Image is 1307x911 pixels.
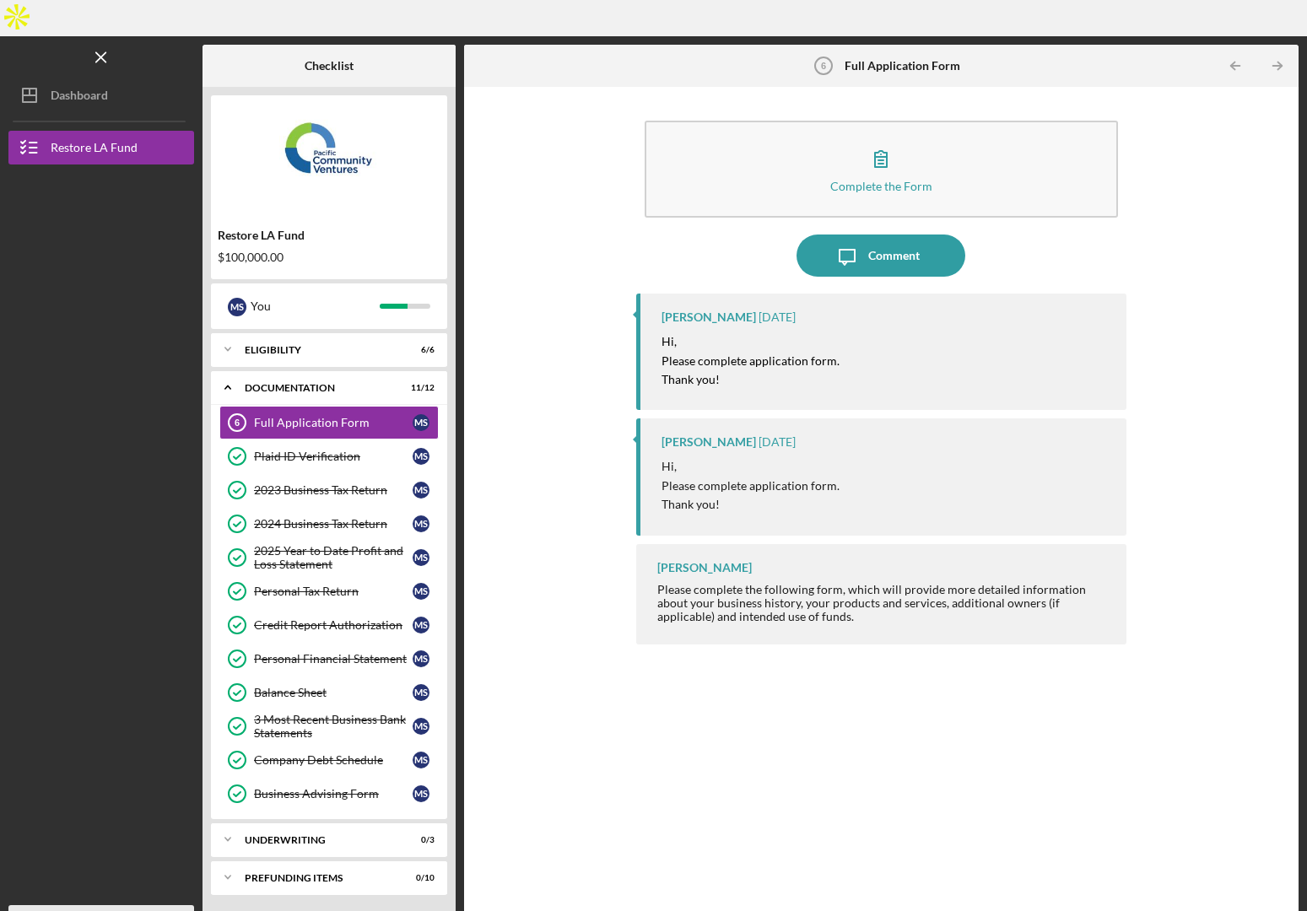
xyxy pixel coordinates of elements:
[219,709,439,743] a: 3 Most Recent Business Bank StatementsMS
[235,418,240,428] tspan: 6
[219,406,439,439] a: 6Full Application FormMS
[413,515,429,532] div: M S
[404,345,435,355] div: 6 / 6
[645,121,1118,218] button: Complete the Form
[211,104,447,205] img: Product logo
[413,752,429,768] div: M S
[245,383,392,393] div: Documentation
[219,676,439,709] a: Balance SheetMS
[254,585,413,598] div: Personal Tax Return
[413,414,429,431] div: M S
[218,229,440,242] div: Restore LA Fund
[662,334,677,348] mark: Hi,
[219,473,439,507] a: 2023 Business Tax ReturnMS
[413,482,429,499] div: M S
[254,544,413,571] div: 2025 Year to Date Profit and Loss Statement
[219,541,439,574] a: 2025 Year to Date Profit and Loss StatementMS
[662,457,840,476] p: Hi,
[254,713,413,740] div: 3 Most Recent Business Bank Statements
[254,618,413,632] div: Credit Report Authorization
[662,477,840,495] p: Please complete application form.
[759,310,796,324] time: 2025-10-09 15:46
[251,292,380,321] div: You
[218,251,440,264] div: $100,000.00
[254,416,413,429] div: Full Application Form
[245,873,392,883] div: Prefunding Items
[254,787,413,800] div: Business Advising Form
[662,353,840,368] mark: Please complete application form.
[662,310,756,324] div: [PERSON_NAME]
[219,507,439,541] a: 2024 Business Tax ReturnMS
[254,450,413,463] div: Plaid ID Verification
[413,684,429,701] div: M S
[662,435,756,449] div: [PERSON_NAME]
[868,234,920,277] div: Comment
[254,753,413,767] div: Company Debt Schedule
[662,495,840,514] p: Thank you!
[413,785,429,802] div: M S
[219,608,439,642] a: Credit Report AuthorizationMS
[245,835,392,845] div: Underwriting
[254,517,413,531] div: 2024 Business Tax Return
[821,61,826,71] tspan: 6
[404,873,435,883] div: 0 / 10
[254,652,413,666] div: Personal Financial Statement
[797,234,965,277] button: Comment
[8,78,194,112] button: Dashboard
[657,561,752,574] div: [PERSON_NAME]
[413,448,429,465] div: M S
[830,180,932,192] div: Complete the Form
[759,435,796,449] time: 2025-09-30 17:37
[219,777,439,811] a: Business Advising FormMS
[219,642,439,676] a: Personal Financial StatementMS
[51,78,108,116] div: Dashboard
[219,574,439,608] a: Personal Tax ReturnMS
[254,686,413,699] div: Balance Sheet
[219,439,439,473] a: Plaid ID VerificationMS
[305,59,354,73] b: Checklist
[219,743,439,777] a: Company Debt ScheduleMS
[8,131,194,164] button: Restore LA Fund
[413,549,429,566] div: M S
[254,483,413,497] div: 2023 Business Tax Return
[662,372,720,386] mark: Thank you!
[413,718,429,735] div: M S
[404,383,435,393] div: 11 / 12
[657,583,1110,623] div: Please complete the following form, which will provide more detailed information about your busin...
[845,59,960,73] b: Full Application Form
[413,583,429,600] div: M S
[413,617,429,633] div: M S
[245,345,392,355] div: Eligibility
[404,835,435,845] div: 0 / 3
[51,131,138,169] div: Restore LA Fund
[413,650,429,667] div: M S
[228,298,246,316] div: M S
